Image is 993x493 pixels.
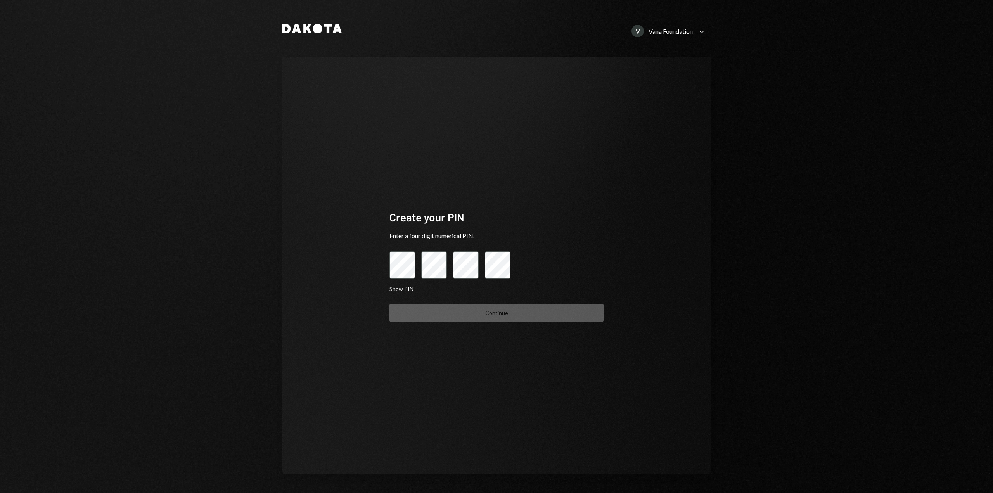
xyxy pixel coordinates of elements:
[485,251,510,279] input: pin code 4 of 4
[649,28,693,35] div: Vana Foundation
[421,251,447,279] input: pin code 2 of 4
[389,210,604,225] div: Create your PIN
[389,285,413,293] button: Show PIN
[631,25,644,37] div: V
[453,251,479,279] input: pin code 3 of 4
[389,251,415,279] input: pin code 1 of 4
[389,231,604,240] div: Enter a four digit numerical PIN.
